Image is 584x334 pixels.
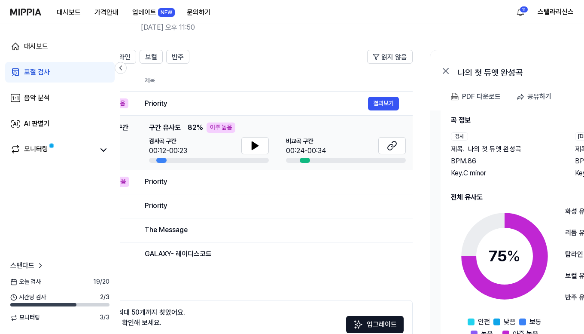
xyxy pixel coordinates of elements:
button: 스텔라리신스 [538,7,574,17]
div: NEW [158,8,175,17]
span: 낮음 [504,317,516,327]
span: 3 / 3 [100,313,109,322]
div: GALAXY- 레이디스코드 [145,249,399,259]
a: 업데이트NEW [125,0,180,24]
button: 가격안내 [88,4,125,21]
span: 82 % [188,123,203,133]
a: 모니터링 [10,144,94,156]
div: Key. C minor [451,168,558,178]
span: 구간 유사도 [149,123,181,133]
img: logo [10,9,41,15]
a: 표절 검사 [5,62,115,83]
button: 알림11 [514,5,527,19]
th: 제목 [145,70,413,91]
div: PDF 다운로드 [462,91,501,102]
span: 검사곡 구간 [149,137,187,146]
div: 대시보드 [24,41,48,52]
span: 보통 [529,317,541,327]
button: 문의하기 [180,4,218,21]
button: 업데이트NEW [125,4,180,21]
span: 비교곡 구간 [286,137,326,146]
span: 탑라인 [113,52,131,62]
h2: [DATE] 오후 11:50 [141,22,518,33]
button: 읽지 않음 [367,50,413,64]
button: 보컬 [140,50,163,64]
div: 공유하기 [527,91,551,102]
span: 읽지 않음 [381,52,407,62]
div: 표절 검사 [24,67,50,77]
span: 19 / 20 [93,278,109,286]
span: 안전 [478,317,490,327]
div: 검사 [451,132,468,141]
div: 11 [520,6,528,13]
div: AI 판별기 [24,119,50,129]
div: 00:12-00:23 [149,146,187,156]
a: 스탠다드 [10,260,45,271]
span: 나의 첫 듀엣 완성곡 [468,144,521,154]
button: 반주 [166,50,189,64]
div: Priority [145,98,368,109]
div: 음악 분석 [24,93,50,103]
button: 결과보기 [368,97,399,110]
div: 아주 높음 [207,123,235,133]
div: 75 [489,245,520,268]
span: 2 / 3 [100,293,109,302]
button: PDF 다운로드 [449,88,502,105]
button: 공유하기 [513,88,558,105]
button: 업그레이드 [346,316,404,333]
span: 시간당 검사 [10,293,46,302]
span: 제목 . [451,144,465,154]
button: 대시보드 [50,4,88,21]
a: Sparkles업그레이드 [346,323,404,331]
span: % [507,247,520,265]
span: 반주 [172,52,184,62]
a: AI 판별기 [5,113,115,134]
div: 모니터링 [24,144,48,156]
span: 오늘 검사 [10,278,41,286]
a: 음악 분석 [5,88,115,108]
div: 00:24-00:34 [286,146,326,156]
img: Sparkles [353,319,363,330]
div: BPM. 86 [451,156,558,166]
a: 대시보드 [5,36,115,57]
span: 모니터링 [10,313,40,322]
button: 탑라인 [107,50,136,64]
div: Priority [145,177,399,187]
div: The Message [145,225,399,235]
span: 스탠다드 [10,260,34,271]
span: 보컬 [145,52,157,62]
img: 알림 [515,7,526,17]
img: PDF Download [451,93,459,101]
div: Priority [145,201,399,211]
